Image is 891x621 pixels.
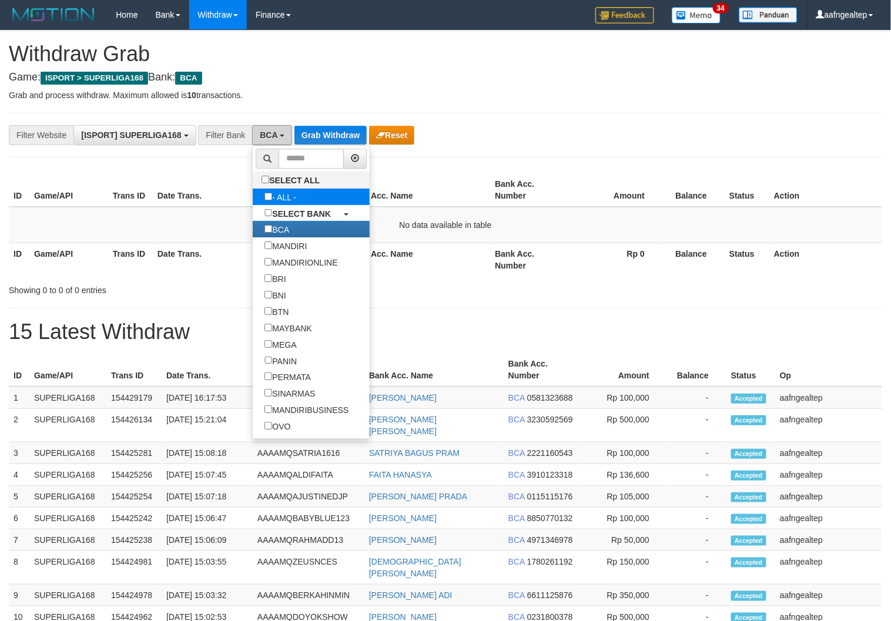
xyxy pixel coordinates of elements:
[253,205,370,221] a: SELECT BANK
[198,125,252,145] div: Filter Bank
[81,130,181,140] span: [ISPORT] SUPERLIGA168
[9,508,29,529] td: 6
[29,486,106,508] td: SUPERLIGA168
[731,415,766,425] span: Accepted
[578,551,667,585] td: Rp 150,000
[73,125,196,145] button: [ISPORT] SUPERLIGA168
[369,126,414,145] button: Reset
[667,464,726,486] td: -
[508,590,525,600] span: BCA
[264,357,272,364] input: PANIN
[162,464,253,486] td: [DATE] 15:07:45
[253,254,349,270] label: MANDIRIONLINE
[253,189,308,205] label: - ALL -
[29,387,106,409] td: SUPERLIGA168
[731,449,766,459] span: Accepted
[508,535,525,545] span: BCA
[731,471,766,481] span: Accepted
[106,529,162,551] td: 154425238
[29,585,106,606] td: SUPERLIGA168
[162,529,253,551] td: [DATE] 15:06:09
[490,243,569,276] th: Bank Acc. Number
[578,353,667,387] th: Amount
[527,535,573,545] span: Copy 4971346978 to clipboard
[344,243,491,276] th: Bank Acc. Name
[527,470,573,479] span: Copy 3910123318 to clipboard
[667,409,726,442] td: -
[253,320,323,336] label: MAYBANK
[153,173,249,207] th: Date Trans.
[106,508,162,529] td: 154425242
[725,173,769,207] th: Status
[162,508,253,529] td: [DATE] 15:06:47
[253,551,364,585] td: AAAAMQZEUSNCES
[369,535,437,545] a: [PERSON_NAME]
[162,442,253,464] td: [DATE] 15:08:18
[106,442,162,464] td: 154425281
[264,372,272,380] input: PERMATA
[9,320,882,344] h1: 15 Latest Withdraw
[713,3,729,14] span: 34
[508,513,525,523] span: BCA
[264,389,272,397] input: SINARMAS
[667,442,726,464] td: -
[369,470,432,479] a: FAITA HANASYA
[775,585,882,606] td: aafngealtep
[253,221,301,237] label: BCA
[9,529,29,551] td: 7
[253,464,364,486] td: AAAAMQALDIFAITA
[162,551,253,585] td: [DATE] 15:03:55
[9,89,882,101] p: Grab and process withdraw. Maximum allowed is transactions.
[775,387,882,409] td: aafngealtep
[9,280,363,296] div: Showing 0 to 0 of 0 entries
[175,72,202,85] span: BCA
[527,415,573,424] span: Copy 3230592569 to clipboard
[508,415,525,424] span: BCA
[9,353,29,387] th: ID
[667,387,726,409] td: -
[262,176,269,183] input: SELECT ALL
[253,508,364,529] td: AAAAMQBABYBLUE123
[9,387,29,409] td: 1
[667,529,726,551] td: -
[264,307,272,315] input: BTN
[369,393,437,402] a: [PERSON_NAME]
[369,590,453,600] a: [PERSON_NAME] ADI
[272,209,331,218] b: SELECT BANK
[667,551,726,585] td: -
[253,336,308,353] label: MEGA
[364,353,504,387] th: Bank Acc. Name
[508,557,525,566] span: BCA
[253,401,360,418] label: MANDIRIBUSINESS
[527,590,573,600] span: Copy 6611125876 to clipboard
[264,422,272,429] input: OVO
[41,72,148,85] span: ISPORT > SUPERLIGA168
[508,448,525,458] span: BCA
[29,551,106,585] td: SUPERLIGA168
[29,409,106,442] td: SUPERLIGA168
[726,353,775,387] th: Status
[9,585,29,606] td: 9
[9,486,29,508] td: 5
[667,585,726,606] td: -
[595,7,654,24] img: Feedback.jpg
[731,591,766,601] span: Accepted
[344,173,491,207] th: Bank Acc. Name
[9,72,882,83] h4: Game: Bank:
[527,513,573,523] span: Copy 8850770132 to clipboard
[369,415,437,436] a: [PERSON_NAME] [PERSON_NAME]
[578,585,667,606] td: Rp 350,000
[775,486,882,508] td: aafngealtep
[106,353,162,387] th: Trans ID
[162,353,253,387] th: Date Trans.
[29,173,108,207] th: Game/API
[264,340,272,348] input: MEGA
[775,508,882,529] td: aafngealtep
[253,237,319,254] label: MANDIRI
[369,492,467,501] a: [PERSON_NAME] PRADA
[369,448,460,458] a: SATRIYA BAGUS PRAM
[264,241,272,249] input: MANDIRI
[578,409,667,442] td: Rp 500,000
[775,551,882,585] td: aafngealtep
[252,125,292,145] button: BCA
